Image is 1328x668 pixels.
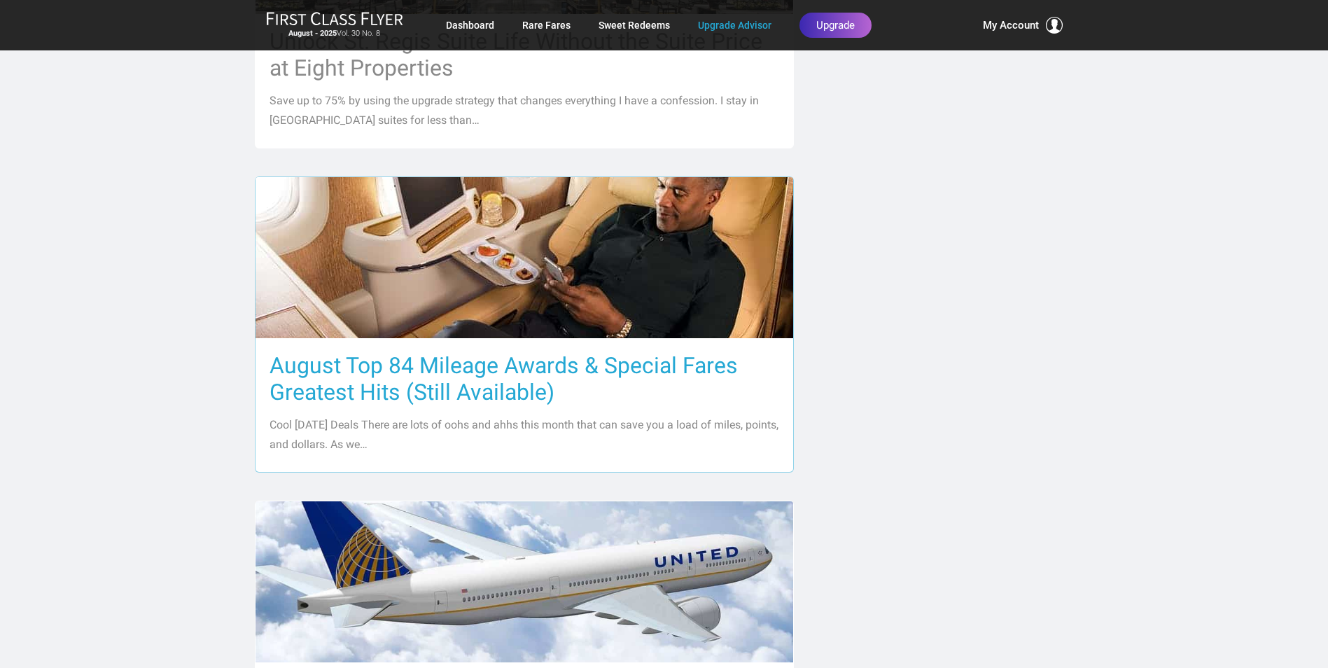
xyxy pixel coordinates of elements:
[983,17,1063,34] button: My Account
[522,13,571,38] a: Rare Fares
[446,13,494,38] a: Dashboard
[288,29,337,38] strong: August - 2025
[270,91,779,130] p: Save up to 75% by using the upgrade strategy that changes everything I have a confession. I stay ...
[270,352,779,405] h3: August Top 84 Mileage Awards & Special Fares Greatest Hits (Still Available)
[266,29,403,39] small: Vol. 30 No. 8
[799,13,872,38] a: Upgrade
[266,11,403,26] img: First Class Flyer
[266,11,403,39] a: First Class FlyerAugust - 2025Vol. 30 No. 8
[255,176,794,473] a: August Top 84 Mileage Awards & Special Fares Greatest Hits (Still Available) Cool [DATE] Deals Th...
[599,13,670,38] a: Sweet Redeems
[698,13,771,38] a: Upgrade Advisor
[270,28,779,81] h3: Unlock St. Regis Suite Life Without the Suite Price at Eight Properties
[983,17,1039,34] span: My Account
[270,415,779,454] p: Cool [DATE] Deals There are lots of oohs and ahhs this month that can save you a load of miles, p...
